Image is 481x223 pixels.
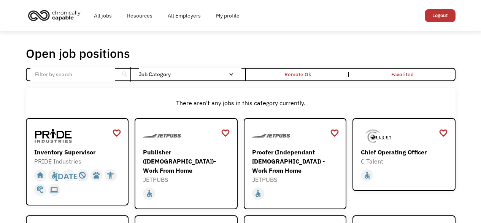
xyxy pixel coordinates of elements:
div: [DATE] [55,170,81,181]
a: Resources [119,3,160,28]
a: My profile [208,3,247,28]
img: Chronically Capable logo [26,7,83,24]
a: JETPUBSPublisher ([DEMOGRAPHIC_DATA])- Work From HomeJETPUBSaccessible [135,118,238,210]
a: favorite_border [112,127,121,139]
div: search [121,69,128,80]
img: JETPUBS [143,127,181,146]
div: Chief Operating Officer [361,148,449,157]
div: Publisher ([DEMOGRAPHIC_DATA])- Work From Home [143,148,231,175]
div: accessible [145,188,153,199]
div: Proofer (Independant [DEMOGRAPHIC_DATA]) - Work From Home [252,148,340,175]
div: Remote Ok [284,70,311,79]
div: pets [92,170,100,181]
div: hearing [36,184,44,196]
a: Favorited [350,69,454,80]
a: PRIDE IndustriesInventory SupervisorPRIDE Industrieshomeaccessible[DATE]not_interestedpetsaccessi... [26,118,129,206]
div: PRIDE Industries [34,157,122,166]
div: Inventory Supervisor [34,148,122,157]
input: Filter by search [30,67,115,82]
div: There aren't any jobs in this category currently. [30,98,452,107]
div: computer [50,184,58,196]
div: home [36,170,44,181]
div: Job Category [139,72,241,77]
a: home [26,7,86,24]
a: Logout [425,9,456,22]
a: favorite_border [439,127,448,139]
div: accessible [254,188,262,199]
img: C Talent [361,127,399,146]
div: accessible [50,170,58,181]
div: not_interested [78,170,86,181]
a: favorite_border [221,127,230,139]
img: PRIDE Industries [34,127,72,146]
a: Remote Ok [246,69,350,80]
a: All Employers [160,3,208,28]
div: JETPUBS [143,175,231,184]
a: JETPUBSProofer (Independant [DEMOGRAPHIC_DATA]) - Work From HomeJETPUBSaccessible [244,118,347,210]
a: favorite_border [330,127,339,139]
a: All jobs [86,3,119,28]
div: C Talent [361,157,449,166]
div: accessible [363,170,371,181]
a: C TalentChief Operating OfficerC Talentaccessible [352,118,456,191]
div: accessibility [106,170,114,181]
form: Email Form [26,68,456,81]
div: Job Category [139,68,241,80]
div: JETPUBS [252,175,340,184]
img: JETPUBS [252,127,290,146]
h1: Open job positions [26,46,130,61]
